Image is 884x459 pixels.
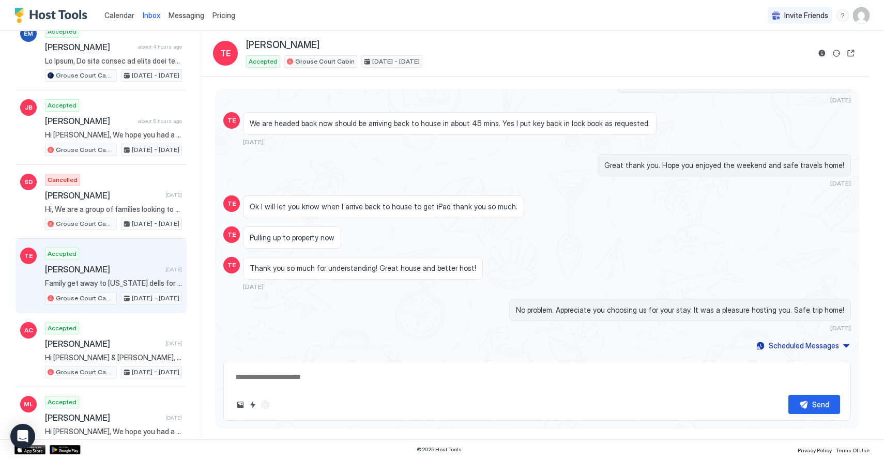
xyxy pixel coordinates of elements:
[45,264,161,274] span: [PERSON_NAME]
[417,446,462,453] span: © 2025 Host Tools
[249,57,278,66] span: Accepted
[165,415,182,421] span: [DATE]
[14,445,45,454] a: App Store
[48,397,77,407] span: Accepted
[227,116,236,125] span: TE
[48,324,77,333] span: Accepted
[250,264,476,273] span: Thank you so much for understanding! Great house and better host!
[169,10,204,21] a: Messaging
[24,29,33,38] span: EM
[798,444,832,455] a: Privacy Policy
[143,10,160,21] a: Inbox
[45,130,182,140] span: Hi [PERSON_NAME], We hope you had a wonderful stay and made some great memories! If you haven’t h...
[10,424,35,449] div: Open Intercom Messenger
[212,11,235,20] span: Pricing
[755,339,851,353] button: Scheduled Messages
[845,47,857,59] button: Open reservation
[24,177,33,187] span: SD
[45,56,182,66] span: Lo Ipsum, Do sita consec ad elits doei tem inci utl etdo magn aliquaenima minim veni quis. Nos ex...
[56,219,114,228] span: Grouse Court Cabin
[769,340,839,351] div: Scheduled Messages
[604,161,844,170] span: Great thank you. Hope you enjoyed the weekend and safe travels home!
[45,205,182,214] span: Hi, We are a group of families looking to explore [US_STATE] dells area in the long weekend. comi...
[56,294,114,303] span: Grouse Court Cabin
[234,399,247,411] button: Upload image
[132,368,179,377] span: [DATE] - [DATE]
[227,230,236,239] span: TE
[250,233,334,242] span: Pulling up to property now
[165,266,182,273] span: [DATE]
[45,116,134,126] span: [PERSON_NAME]
[830,47,843,59] button: Sync reservation
[165,192,182,198] span: [DATE]
[45,279,182,288] span: Family get away to [US_STATE] dells for my 2 year olds birthday. We will be going to [GEOGRAPHIC_...
[516,305,844,315] span: No problem. Appreciate you choosing us for your stay. It was a pleasure hosting you. Safe trip home!
[143,11,160,20] span: Inbox
[165,340,182,347] span: [DATE]
[48,175,78,185] span: Cancelled
[45,353,182,362] span: Hi [PERSON_NAME] & [PERSON_NAME], my name is [PERSON_NAME]. my family and I live in [GEOGRAPHIC_D...
[812,399,829,410] div: Send
[45,412,161,423] span: [PERSON_NAME]
[227,261,236,270] span: TE
[798,447,832,453] span: Privacy Policy
[25,103,33,112] span: JB
[45,427,182,436] span: Hi [PERSON_NAME], We hope you had a wonderful stay and made some great memories! If you haven’t h...
[816,47,828,59] button: Reservation information
[169,11,204,20] span: Messaging
[45,42,134,52] span: [PERSON_NAME]
[24,251,33,261] span: TE
[246,39,319,51] span: [PERSON_NAME]
[243,283,264,290] span: [DATE]
[132,145,179,155] span: [DATE] - [DATE]
[104,11,134,20] span: Calendar
[836,447,870,453] span: Terms Of Use
[132,219,179,228] span: [DATE] - [DATE]
[50,445,81,454] a: Google Play Store
[45,190,161,201] span: [PERSON_NAME]
[372,57,420,66] span: [DATE] - [DATE]
[45,339,161,349] span: [PERSON_NAME]
[138,118,182,125] span: about 5 hours ago
[836,444,870,455] a: Terms Of Use
[48,101,77,110] span: Accepted
[250,202,517,211] span: Ok I will let you know when I arrive back to house to get iPad thank you so much.
[14,8,92,23] a: Host Tools Logo
[784,11,828,20] span: Invite Friends
[788,395,840,414] button: Send
[247,399,259,411] button: Quick reply
[220,47,231,59] span: TE
[56,145,114,155] span: Grouse Court Cabin
[830,179,851,187] span: [DATE]
[56,71,114,80] span: Grouse Court Cabin
[132,71,179,80] span: [DATE] - [DATE]
[104,10,134,21] a: Calendar
[48,27,77,36] span: Accepted
[295,57,355,66] span: Grouse Court Cabin
[48,249,77,258] span: Accepted
[243,138,264,146] span: [DATE]
[830,324,851,332] span: [DATE]
[250,119,650,128] span: We are headed back now should be arriving back to house in about 45 mins. Yes I put key back in l...
[24,326,33,335] span: AC
[227,199,236,208] span: TE
[24,400,33,409] span: ML
[853,7,870,24] div: User profile
[836,9,849,22] div: menu
[830,96,851,104] span: [DATE]
[138,43,182,50] span: about 4 hours ago
[132,294,179,303] span: [DATE] - [DATE]
[56,368,114,377] span: Grouse Court Cabin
